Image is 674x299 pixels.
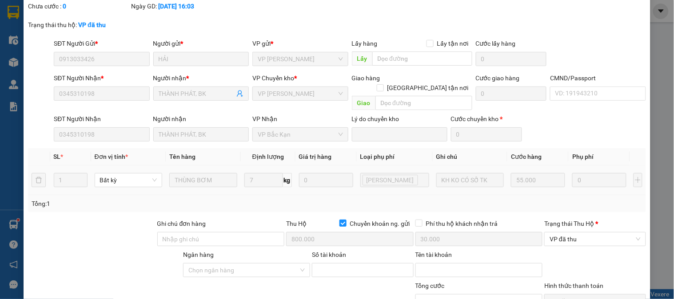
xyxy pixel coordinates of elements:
input: Dọc đường [372,51,472,66]
input: Dọc đường [375,96,472,110]
span: Lấy hàng [352,40,378,47]
th: Ghi chú [433,148,508,165]
button: delete [32,173,46,187]
label: Cước lấy hàng [476,40,516,47]
th: Loại phụ phí [357,148,433,165]
div: SĐT Người Gửi [54,39,149,48]
input: Cước giao hàng [476,87,547,101]
div: SĐT Người Nhận [54,73,149,83]
b: 0 [63,3,66,10]
input: Cước lấy hàng [476,52,547,66]
span: VP Nguyễn Văn Cừ [258,52,343,66]
div: Ngày GD: [132,1,233,11]
span: Phí thu hộ khách nhận trả [423,219,502,228]
label: Ghi chú đơn hàng [157,220,206,227]
span: Chuyển khoản ng. gửi [347,219,414,228]
div: VP Nhận [252,114,348,124]
b: VP đã thu [78,21,106,28]
span: VP Bắc Kạn [258,128,343,141]
div: Trạng thái Thu Hộ [544,219,646,228]
span: Giá trị hàng [299,153,332,160]
div: CMND/Passport [550,73,646,83]
span: Phụ phí [572,153,594,160]
span: Giao hàng [352,75,380,82]
span: SL [54,153,61,160]
input: 0 [299,173,353,187]
label: Hình thức thanh toán [544,282,603,289]
div: Chưa cước : [28,1,129,11]
button: plus [634,173,642,187]
input: Ghi Chú [436,173,504,187]
div: SĐT Người Nhận [54,114,149,124]
span: Giao [352,96,375,110]
span: Đơn vị tính [95,153,128,160]
div: Cước chuyển kho [451,114,522,124]
div: VP gửi [252,39,348,48]
span: kg [283,173,292,187]
div: Trạng thái thu hộ: [28,20,156,30]
span: Lấy tận nơi [434,39,472,48]
span: Cước hàng [511,153,542,160]
div: Người nhận [153,114,249,124]
input: Tên tài khoản [415,263,543,277]
span: Tổng cước [415,282,445,289]
label: Tên tài khoản [415,251,452,258]
label: Ngân hàng [183,251,214,258]
b: [DATE] 16:03 [159,3,195,10]
div: Lý do chuyển kho [352,114,447,124]
div: Tổng: 1 [32,199,261,209]
div: Người gửi [153,39,249,48]
span: Tên hàng [169,153,195,160]
span: Bất kỳ [100,173,157,187]
label: Cước giao hàng [476,75,520,82]
input: Ghi chú đơn hàng [157,232,285,246]
input: VD: Bàn, Ghế [169,173,237,187]
span: Lấy [352,51,372,66]
span: VP Hoàng Gia [258,87,343,100]
input: Ngân hàng [188,264,299,277]
span: Định lượng [252,153,284,160]
input: 0 [511,173,565,187]
span: Lưu kho [363,175,418,185]
span: [PERSON_NAME] [367,175,414,185]
span: Thu Hộ [286,220,307,227]
span: VP Chuyển kho [252,75,294,82]
span: user-add [236,90,243,97]
div: Người nhận [153,73,249,83]
span: VP đã thu [550,232,640,246]
span: [GEOGRAPHIC_DATA] tận nơi [384,83,472,93]
input: Số tài khoản [312,263,413,277]
label: Số tài khoản [312,251,346,258]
